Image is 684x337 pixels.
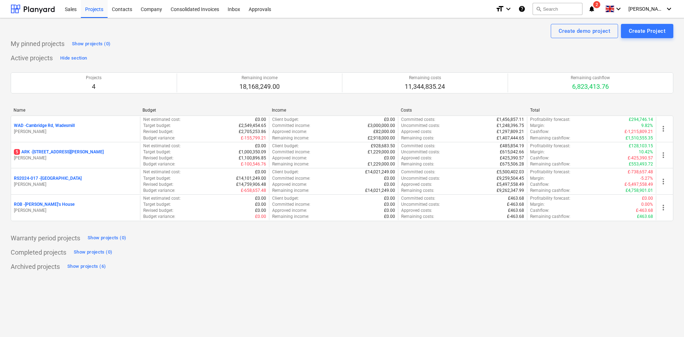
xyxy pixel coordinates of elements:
p: Remaining income : [272,188,309,194]
p: £463.68 [508,195,524,201]
span: more_vert [659,203,668,212]
p: £5,497,558.49 [497,182,524,188]
div: Budget [142,108,266,113]
p: [PERSON_NAME] [14,182,137,188]
p: Warranty period projects [11,234,80,242]
p: £1,100,896.85 [239,155,266,161]
p: £1,229,000.00 [368,161,395,167]
p: £128,103.15 [629,143,653,149]
p: ARK - [STREET_ADDRESS][PERSON_NAME] [14,149,104,155]
p: £0.00 [255,201,266,208]
p: Target budget : [143,175,171,182]
p: Target budget : [143,201,171,208]
p: £1,510,555.35 [626,135,653,141]
div: WAD -Cambridge Rd, Wadesmill[PERSON_NAME] [14,123,137,135]
i: keyboard_arrow_down [504,5,513,13]
p: Remaining costs : [401,214,434,220]
p: Approved income : [272,208,307,214]
i: keyboard_arrow_down [614,5,623,13]
div: Costs [401,108,524,113]
p: £0.00 [384,195,395,201]
p: Remaining costs : [401,161,434,167]
p: £1,229,000.00 [368,149,395,155]
p: £14,021,249.00 [365,169,395,175]
p: £-738,657.48 [628,169,653,175]
div: ROB -[PERSON_NAME]'s House[PERSON_NAME] [14,201,137,214]
p: Remaining income [239,75,280,81]
p: 9.82% [641,123,653,129]
p: Margin : [530,175,545,182]
p: Net estimated cost : [143,117,181,123]
div: Show projects (6) [67,262,106,271]
div: Show projects (0) [74,248,112,256]
div: Show projects (0) [88,234,126,242]
p: £1,000,350.09 [239,149,266,155]
p: Committed income : [272,123,310,129]
p: Committed income : [272,201,310,208]
p: 10.42% [639,149,653,155]
p: £0.00 [384,117,395,123]
p: Approved income : [272,182,307,188]
p: £-463.68 [507,214,524,220]
p: Net estimated cost : [143,143,181,149]
p: Budget variance : [143,188,175,194]
p: Revised budget : [143,182,173,188]
p: Margin : [530,149,545,155]
button: Show projects (0) [86,233,128,244]
p: Target budget : [143,149,171,155]
p: £0.00 [255,214,266,220]
p: £-100,546.76 [241,161,266,167]
p: £-658,657.48 [241,188,266,194]
p: Committed costs : [401,169,435,175]
i: format_size [496,5,504,13]
p: £1,297,809.21 [497,129,524,135]
p: £-155,799.21 [241,135,266,141]
p: £463.68 [637,214,653,220]
p: Target budget : [143,123,171,129]
button: Show projects (0) [72,247,114,258]
p: Remaining income : [272,161,309,167]
p: £14,101,249.00 [236,175,266,182]
p: Projects [86,75,102,81]
p: Revised budget : [143,155,173,161]
p: £14,021,249.00 [365,188,395,194]
p: Approved income : [272,129,307,135]
span: 2 [593,1,600,8]
p: £5,500,402.03 [497,169,524,175]
p: £9,259,504.45 [497,175,524,182]
div: Create demo project [559,26,610,36]
p: Profitability forecast : [530,143,570,149]
div: 5ARK -[STREET_ADDRESS][PERSON_NAME][PERSON_NAME] [14,149,137,161]
p: Cashflow : [530,155,549,161]
p: Approved income : [272,155,307,161]
p: £1,407,444.65 [497,135,524,141]
button: Show projects (0) [70,38,112,50]
p: £-425,390.57 [628,155,653,161]
div: Chat Widget [648,303,684,337]
p: Profitability forecast : [530,195,570,201]
p: Budget variance : [143,214,175,220]
p: £-5,497,558.49 [625,182,653,188]
button: Hide section [58,52,89,64]
button: Create Project [621,24,673,38]
span: more_vert [659,151,668,159]
p: £0.00 [255,143,266,149]
p: Budget variance : [143,135,175,141]
p: £82,000.00 [373,129,395,135]
p: Budget variance : [143,161,175,167]
p: £14,759,906.48 [236,182,266,188]
p: £2,705,253.86 [239,129,266,135]
p: £0.00 [384,155,395,161]
p: £2,918,000.00 [368,135,395,141]
p: [PERSON_NAME] [14,208,137,214]
p: ROB - [PERSON_NAME]'s House [14,201,74,208]
span: 5 [14,149,20,155]
p: £294,746.14 [629,117,653,123]
p: Client budget : [272,195,299,201]
span: more_vert [659,177,668,186]
p: Revised budget : [143,208,173,214]
p: RS2024-017 - [GEOGRAPHIC_DATA] [14,175,82,182]
p: Profitability forecast : [530,169,570,175]
p: Cashflow : [530,129,549,135]
p: Remaining cashflow [571,75,610,81]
